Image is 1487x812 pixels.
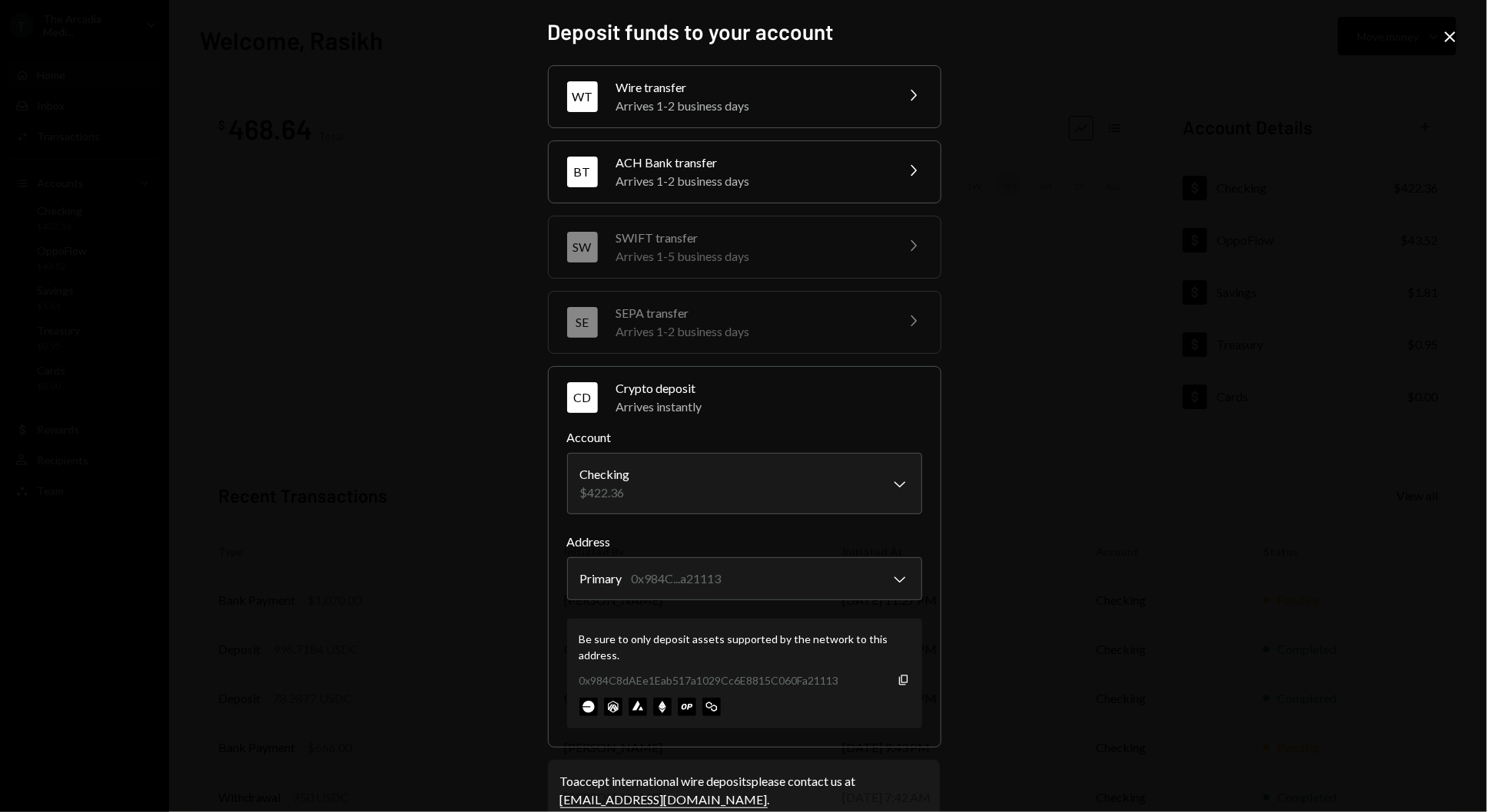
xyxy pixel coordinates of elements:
div: 0x984C8dAEe1Eab517a1029Cc6E8815C060Fa21113 [579,672,839,688]
div: SWIFT transfer [616,229,885,247]
div: To accept international wire deposits please contact us at . [560,772,928,809]
img: polygon-mainnet [702,698,721,716]
a: [EMAIL_ADDRESS][DOMAIN_NAME] [560,792,768,808]
label: Account [567,428,922,447]
img: optimism-mainnet [678,698,696,716]
button: SWSWIFT transferArrives 1-5 business days [549,216,941,278]
h2: Deposit funds to your account [548,17,940,47]
div: Arrives 1-2 business days [616,172,885,190]
button: WTWire transferArrives 1-2 business days [549,66,941,127]
div: Arrives instantly [616,398,922,416]
div: Arrives 1-5 business days [616,247,885,266]
img: ethereum-mainnet [653,698,672,716]
img: base-mainnet [579,698,598,716]
button: Address [567,557,922,600]
div: Arrives 1-2 business days [616,97,885,115]
div: WT [567,81,598,112]
button: SESEPA transferArrives 1-2 business days [549,292,941,353]
button: CDCrypto depositArrives instantly [549,367,941,428]
button: Account [567,453,922,514]
div: SE [567,307,598,338]
button: BTACH Bank transferArrives 1-2 business days [549,141,941,203]
div: BT [567,157,598,187]
div: Crypto deposit [616,379,922,398]
div: ACH Bank transfer [616,153,885,172]
label: Address [567,533,922,551]
div: Wire transfer [616,78,885,97]
div: CDCrypto depositArrives instantly [567,428,922,728]
img: arbitrum-mainnet [604,698,622,716]
div: SW [567,232,598,262]
div: Be sure to only deposit assets supported by the network to this address. [579,631,910,663]
div: Arrives 1-2 business days [616,322,885,341]
div: 0x984C...a21113 [632,569,722,588]
div: SEPA transfer [616,304,885,322]
img: avalanche-mainnet [629,698,647,716]
div: CD [567,382,598,413]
